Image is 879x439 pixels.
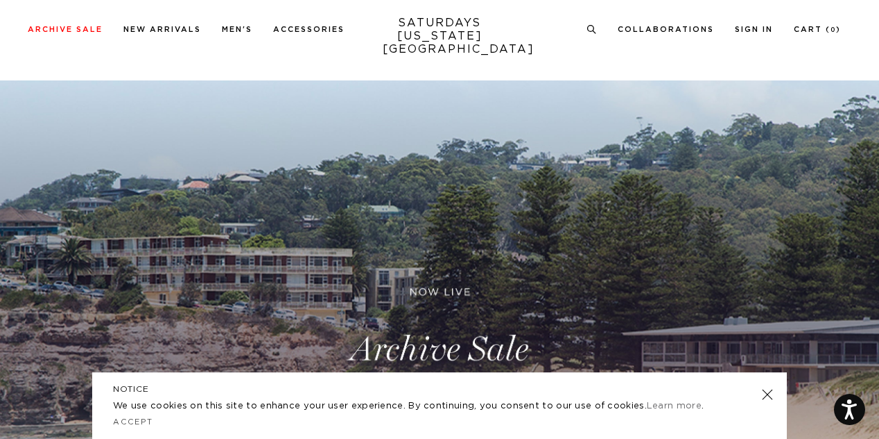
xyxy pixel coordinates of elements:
a: Learn more [647,402,702,411]
a: Collaborations [618,26,714,33]
a: Accessories [273,26,345,33]
a: Cart (0) [794,26,841,33]
a: SATURDAYS[US_STATE][GEOGRAPHIC_DATA] [383,17,497,56]
a: Men's [222,26,252,33]
h5: NOTICE [113,383,766,395]
a: Sign In [735,26,773,33]
small: 0 [830,27,836,33]
a: Accept [113,418,153,426]
p: We use cookies on this site to enhance your user experience. By continuing, you consent to our us... [113,399,717,413]
a: New Arrivals [123,26,201,33]
a: Archive Sale [28,26,103,33]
